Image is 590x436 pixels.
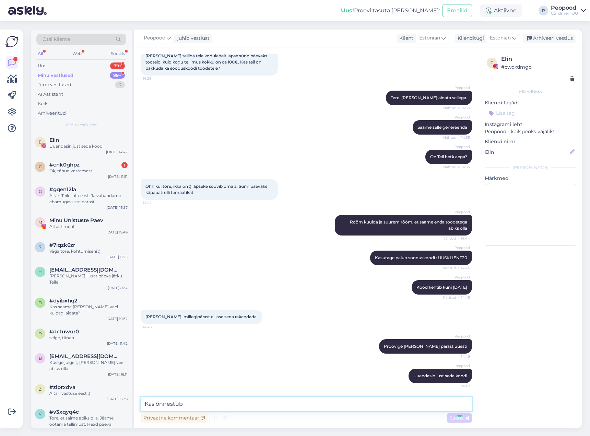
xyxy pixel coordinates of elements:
div: Cardmen OÜ [551,11,578,16]
div: 1 [121,162,128,168]
span: #dyibxhq2 [49,298,78,304]
img: Askly Logo [5,35,19,48]
div: Kas saame [PERSON_NAME] veel kuidagi aidata? [49,304,128,316]
span: Minu Unistuste Päev [49,217,103,223]
span: v [39,411,42,416]
span: g [39,189,42,194]
span: Saame selle genereerida [417,125,467,130]
div: Web [71,49,83,58]
span: Elin [49,137,59,143]
div: [DATE] 15:39 [107,397,128,402]
span: 14:42 [143,200,168,205]
span: d [38,331,42,336]
div: [DATE] 11:25 [107,254,128,260]
span: Tere. [PERSON_NAME] aidata sellega. [391,95,467,100]
span: Peopood [444,363,470,368]
span: 7 [39,244,42,250]
div: Tore, et saime abiks olla. Jääme ootama tellimust. Head päeva [49,415,128,427]
span: b [39,356,42,361]
div: AI Assistent [38,91,63,98]
div: juhib vestlust [175,35,210,42]
span: #7iqzk6zr [49,242,75,248]
span: z [39,387,42,392]
span: 14:28 [143,76,168,81]
div: Aitäh Teile info eest. Ja vabandame ebamugavuste pärast. [PERSON_NAME], et leiame peagi lahenduse [49,193,128,205]
div: Kliendi info [485,89,576,95]
span: c [39,164,42,169]
span: M [38,220,42,225]
p: Kliendi tag'id [485,99,576,106]
span: Minu vestlused [66,122,97,128]
span: Nähtud ✓ 14:44 [442,265,470,271]
p: Märkmed [485,175,576,182]
div: Ok, tänud vastamast [49,168,128,174]
span: Kasutage palun sooduskoodi : UUSKLIENT20 [375,255,467,260]
span: E [39,139,42,145]
div: Küsige julgelt, [PERSON_NAME] veel abiks olla [49,359,128,372]
span: [PERSON_NAME], millegipärast ei lase seda rakendada. [145,314,258,319]
div: Peopood [551,5,578,11]
span: britajoemaa@hotmail.com [49,353,121,359]
span: Kood kehtib kuni [DATE] [416,285,467,290]
p: Peopood - kõik peoks vajalik! [485,128,576,135]
div: Klienditugi [455,35,484,42]
div: Aitäh vastuse eest :) [49,390,128,397]
div: Arhiveeri vestlus [523,34,576,43]
div: [DATE] 19:49 [106,230,128,235]
span: #cnk0ghpz [49,162,80,168]
div: [PERSON_NAME] ilusat päeva jätku Teile [49,273,128,285]
span: Nähtud ✓ 14:33 [443,105,470,111]
div: Socials [109,49,126,58]
div: [DATE] 14:42 [106,149,128,154]
span: Estonian [490,34,511,42]
div: [DATE] 11:42 [107,341,128,346]
input: Lisa tag [485,108,576,118]
div: Aktiivne [480,4,522,17]
div: [DATE] 11:51 [108,174,128,179]
span: Otsi kliente [43,36,70,43]
span: Nähtud ✓ 14:35 [443,164,470,170]
div: # cwdxdmgo [501,63,574,71]
span: 14:46 [143,324,168,330]
input: Lisa nimi [485,148,568,156]
span: Nähtud ✓ 14:35 [443,135,470,140]
div: Klient [397,35,413,42]
div: Proovi tasuta [PERSON_NAME]: [341,7,440,15]
span: #dc1uwur0 [49,329,79,335]
div: 0 [115,81,125,88]
span: 14:47 [444,383,470,389]
span: c [491,60,494,65]
div: 99+ [110,72,125,79]
b: Uus! [341,7,354,14]
span: #gqen12la [49,186,76,193]
a: PeopoodCardmen OÜ [551,5,586,16]
div: Tiimi vestlused [38,81,71,88]
div: Minu vestlused [38,72,73,79]
span: Uuendasin just seda koodi [413,373,467,378]
span: Tere [PERSON_NAME] tellida teie kodulehelt lapse sünnipäevaks tooteid, kuid kogu tellimus kokku o... [145,41,268,71]
div: Arhiveeritud [38,110,66,117]
div: [DATE] 16:11 [108,372,128,377]
span: Peopood [444,245,470,250]
span: Peopood [444,144,470,149]
span: Estonian [419,34,440,42]
div: [DATE] 10:32 [106,316,128,321]
p: Instagrami leht [485,121,576,128]
div: [DATE] 8:24 [108,285,128,290]
div: Uus [38,62,46,69]
div: Väga tore, kohtumiseni ;) [49,248,128,254]
div: 99+ [110,62,125,69]
div: P [539,6,548,15]
span: Peopood [444,209,470,215]
div: [DATE] 15:57 [107,205,128,210]
span: #v3xqyq4c [49,409,79,415]
div: [DATE] 14:04 [106,427,128,433]
span: Peopood [444,115,470,120]
div: selge, tänan [49,335,128,341]
span: Rõõm kuulda ja suurem rõõm, et saame enda toodetega abiks olla [350,219,468,231]
div: Attachment [49,223,128,230]
span: #ziprxdva [49,384,75,390]
span: h [38,269,42,274]
div: All [36,49,44,58]
p: Kliendi nimi [485,138,576,145]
